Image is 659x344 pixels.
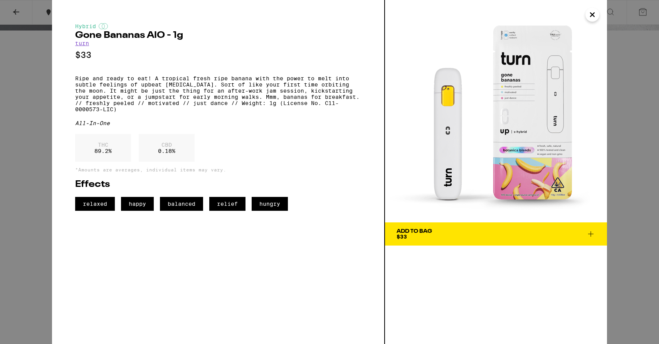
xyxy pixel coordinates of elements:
[75,167,361,172] p: *Amounts are averages, individual items may vary.
[99,23,108,29] img: hybridColor.svg
[5,5,55,12] span: Hi. Need any help?
[209,197,245,211] span: relief
[75,197,115,211] span: relaxed
[252,197,288,211] span: hungry
[75,180,361,189] h2: Effects
[397,229,432,234] div: Add To Bag
[94,142,112,148] p: THC
[121,197,154,211] span: happy
[158,142,175,148] p: CBD
[75,31,361,40] h2: Gone Bananas AIO - 1g
[75,75,361,112] p: Ripe and ready to eat! A tropical fresh ripe banana with the power to melt into subtle feelings o...
[585,8,599,22] button: Close
[75,50,361,60] p: $33
[397,234,407,240] span: $33
[75,40,89,46] a: turn
[160,197,203,211] span: balanced
[75,23,361,29] div: Hybrid
[75,120,361,126] div: All-In-One
[139,134,195,162] div: 0.18 %
[385,222,607,246] button: Add To Bag$33
[75,134,131,162] div: 89.2 %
